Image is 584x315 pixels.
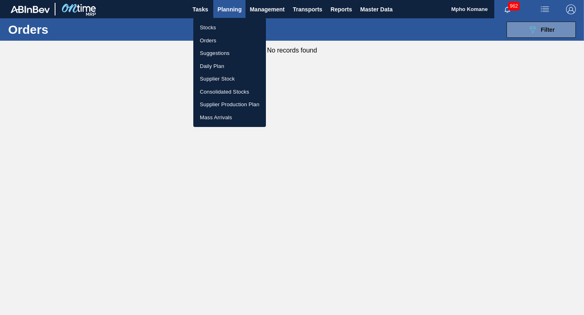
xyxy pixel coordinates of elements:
[193,34,266,47] a: Orders
[193,111,266,124] a: Mass Arrivals
[193,72,266,85] a: Supplier Stock
[193,85,266,98] a: Consolidated Stocks
[193,98,266,111] a: Supplier Production Plan
[193,60,266,73] a: Daily Plan
[193,47,266,60] a: Suggestions
[193,21,266,34] a: Stocks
